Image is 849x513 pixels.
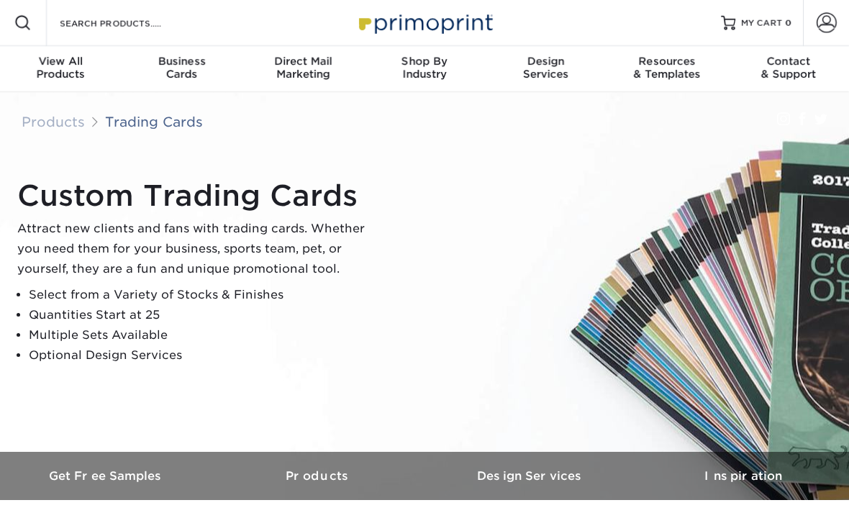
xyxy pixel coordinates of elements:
[424,452,637,500] a: Design Services
[242,46,364,92] a: Direct MailMarketing
[364,46,486,92] a: Shop ByIndustry
[637,469,849,483] h3: Inspiration
[727,46,849,92] a: Contact& Support
[242,55,364,68] span: Direct Mail
[607,46,728,92] a: Resources& Templates
[29,345,377,366] li: Optional Design Services
[485,55,607,81] div: Services
[122,46,243,92] a: BusinessCards
[353,7,496,38] img: Primoprint
[485,55,607,68] span: Design
[785,18,791,28] span: 0
[741,17,782,29] span: MY CART
[212,452,424,500] a: Products
[105,114,203,130] a: Trading Cards
[122,55,243,68] span: Business
[364,55,486,68] span: Shop By
[607,55,728,68] span: Resources
[485,46,607,92] a: DesignServices
[242,55,364,81] div: Marketing
[29,305,377,325] li: Quantities Start at 25
[212,469,424,483] h3: Products
[17,178,377,213] h1: Custom Trading Cards
[607,55,728,81] div: & Templates
[727,55,849,81] div: & Support
[637,452,849,500] a: Inspiration
[58,14,199,32] input: SEARCH PRODUCTS.....
[727,55,849,68] span: Contact
[424,469,637,483] h3: Design Services
[17,219,377,279] p: Attract new clients and fans with trading cards. Whether you need them for your business, sports ...
[364,55,486,81] div: Industry
[29,325,377,345] li: Multiple Sets Available
[22,114,85,130] a: Products
[29,285,377,305] li: Select from a Variety of Stocks & Finishes
[122,55,243,81] div: Cards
